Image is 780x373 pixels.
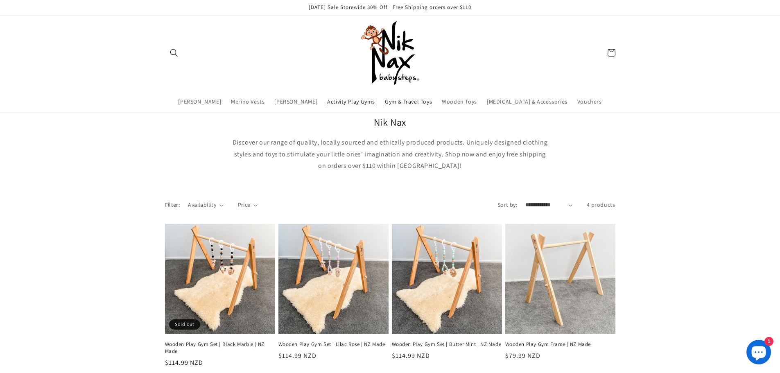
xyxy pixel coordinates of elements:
span: Availability [188,201,216,209]
span: [PERSON_NAME] [178,98,221,105]
summary: Availability (0 selected) [188,201,223,209]
inbox-online-store-chat: Shopify online store chat [744,340,773,366]
p: Discover our range of quality, locally sourced and ethically produced products. Uniquely designed... [231,137,550,172]
span: [MEDICAL_DATA] & Accessories [487,98,567,105]
span: Activity Play Gyms [327,98,375,105]
a: Wooden Toys [437,93,482,110]
a: [MEDICAL_DATA] & Accessories [482,93,572,110]
img: Nik Nax [357,20,423,86]
span: [DATE] Sale Storewide 30% Off | Free Shipping orders over $110 [309,4,471,11]
summary: Price [238,201,258,209]
a: Activity Play Gyms [322,93,380,110]
summary: Search [165,44,183,62]
span: 4 products [587,201,615,208]
span: Gym & Travel Toys [385,98,432,105]
h2: Nik Nax [231,116,550,129]
span: Price [238,201,251,209]
span: Wooden Toys [442,98,477,105]
a: [PERSON_NAME] [269,93,322,110]
a: Wooden Play Gym Set | Lilac Rose | NZ Made [278,341,389,348]
a: Wooden Play Gym Frame | NZ Made [505,341,615,348]
h2: Filter: [165,201,180,209]
a: Merino Vests [226,93,269,110]
a: Nik Nax [354,17,426,89]
a: Wooden Play Gym Set | Black Marble | NZ Made [165,341,275,355]
a: Gym & Travel Toys [380,93,437,110]
a: [PERSON_NAME] [173,93,226,110]
span: [PERSON_NAME] [274,98,317,105]
a: Wooden Play Gym Set | Butter Mint | NZ Made [392,341,502,348]
label: Sort by: [497,201,517,208]
a: Vouchers [572,93,607,110]
span: Vouchers [577,98,602,105]
span: Merino Vests [231,98,265,105]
